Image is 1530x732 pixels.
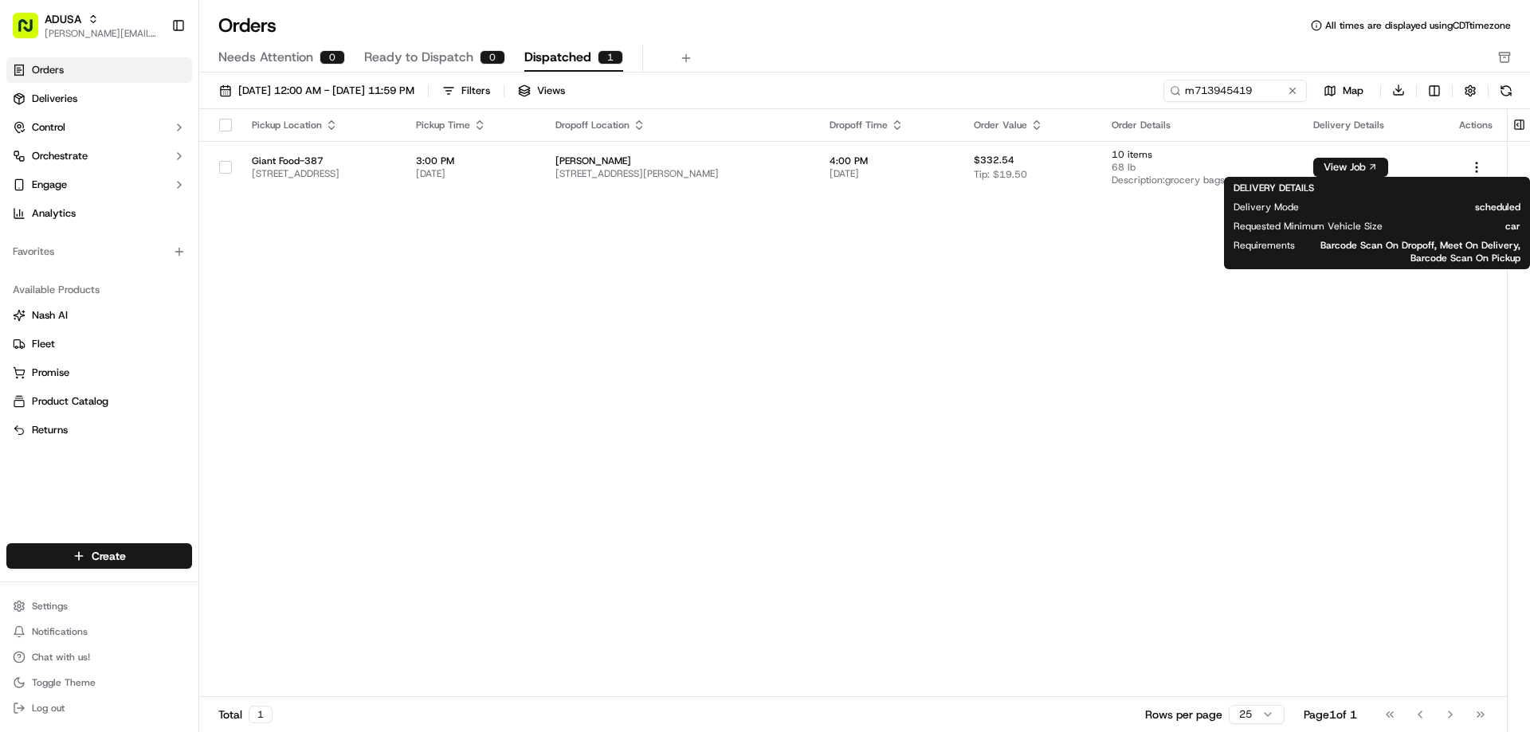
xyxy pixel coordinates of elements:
[830,119,949,131] div: Dropoff Time
[249,706,273,723] div: 1
[32,149,88,163] span: Orchestrate
[132,290,138,303] span: •
[6,57,192,83] a: Orders
[32,600,68,613] span: Settings
[16,275,41,300] img: Stewart Logan
[1234,182,1314,194] span: DELIVERY DETAILS
[435,80,497,102] button: Filters
[212,80,422,102] button: [DATE] 12:00 AM - [DATE] 11:59 PM
[32,625,88,638] span: Notifications
[6,143,192,169] button: Orchestrate
[1234,201,1299,213] span: Delivery Mode
[6,239,192,264] div: Favorites
[247,204,290,223] button: See all
[6,697,192,719] button: Log out
[6,201,192,226] a: Analytics
[72,168,219,181] div: We're available if you need us!
[32,366,69,380] span: Promise
[218,13,277,38] h1: Orders
[1112,174,1288,186] span: Description: grocery bags
[132,247,138,260] span: •
[974,154,1014,166] span: $332.54
[1313,119,1434,131] div: Delivery Details
[32,308,68,323] span: Nash AI
[16,152,45,181] img: 1736555255976-a54dd68f-1ca7-489b-9aae-adbdc363a1c4
[16,232,41,257] img: Stewart Logan
[252,167,390,180] span: [STREET_ADDRESS]
[1459,119,1494,131] div: Actions
[6,86,192,112] a: Deliveries
[6,6,165,45] button: ADUSA[PERSON_NAME][EMAIL_ADDRESS][PERSON_NAME][DOMAIN_NAME]
[1313,81,1374,100] button: Map
[6,360,192,386] button: Promise
[151,356,256,372] span: API Documentation
[511,80,572,102] button: Views
[33,152,62,181] img: 3855928211143_97847f850aaaf9af0eff_72.jpg
[6,595,192,617] button: Settings
[32,676,96,689] span: Toggle Theme
[32,337,55,351] span: Fleet
[461,84,490,98] div: Filters
[1163,80,1307,102] input: Type to search
[1313,161,1388,174] a: View Job
[598,50,623,65] div: 1
[141,247,174,260] span: [DATE]
[6,620,192,643] button: Notifications
[416,119,529,131] div: Pickup Time
[13,394,186,409] a: Product Catalog
[416,155,529,167] span: 3:00 PM
[32,702,65,714] span: Log out
[92,548,126,564] span: Create
[41,103,287,119] input: Got a question? Start typing here...
[537,84,565,98] span: Views
[32,356,122,372] span: Knowledge Base
[830,155,949,167] span: 4:00 PM
[32,206,76,221] span: Analytics
[112,394,193,407] a: Powered byPylon
[1324,201,1520,213] span: scheduled
[32,178,67,192] span: Engage
[135,358,147,370] div: 💻
[6,277,192,303] div: Available Products
[974,119,1086,131] div: Order Value
[32,394,108,409] span: Product Catalog
[6,417,192,443] button: Returns
[1145,707,1222,722] p: Rows per page
[141,290,174,303] span: [DATE]
[13,366,186,380] a: Promise
[10,350,128,378] a: 📗Knowledge Base
[1112,119,1288,131] div: Order Details
[6,115,192,140] button: Control
[1408,220,1520,233] span: car
[32,92,77,106] span: Deliveries
[16,207,107,220] div: Past conversations
[45,27,159,40] button: [PERSON_NAME][EMAIL_ADDRESS][PERSON_NAME][DOMAIN_NAME]
[1234,220,1383,233] span: Requested Minimum Vehicle Size
[6,646,192,668] button: Chat with us!
[1343,84,1363,98] span: Map
[218,706,273,723] div: Total
[252,155,390,167] span: Giant Food-387
[32,63,64,77] span: Orders
[13,308,186,323] a: Nash AI
[364,48,473,67] span: Ready to Dispatch
[45,11,81,27] button: ADUSA
[555,119,804,131] div: Dropoff Location
[1325,19,1511,32] span: All times are displayed using CDT timezone
[6,389,192,414] button: Product Catalog
[320,50,345,65] div: 0
[49,290,129,303] span: [PERSON_NAME]
[16,358,29,370] div: 📗
[524,48,591,67] span: Dispatched
[555,155,804,167] span: [PERSON_NAME]
[1313,158,1388,177] button: View Job
[49,247,129,260] span: [PERSON_NAME]
[1112,148,1288,161] span: 10 items
[32,120,65,135] span: Control
[13,423,186,437] a: Returns
[238,84,414,98] span: [DATE] 12:00 AM - [DATE] 11:59 PM
[1112,161,1288,174] span: 68 lb
[16,64,290,89] p: Welcome 👋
